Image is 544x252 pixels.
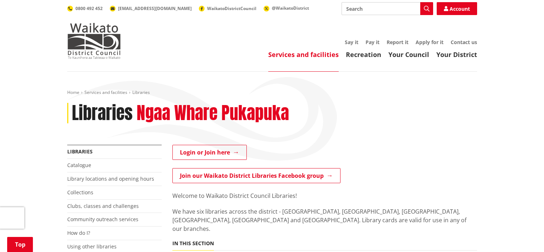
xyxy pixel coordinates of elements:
[110,5,192,11] a: [EMAIL_ADDRESS][DOMAIN_NAME]
[436,50,477,59] a: Your District
[207,5,256,11] span: WaikatoDistrictCouncil
[67,189,93,196] a: Collections
[67,90,477,96] nav: breadcrumb
[67,216,138,223] a: Community outreach services
[451,39,477,46] a: Contact us
[172,168,340,183] a: Join our Waikato District Libraries Facebook group
[67,148,93,155] a: Libraries
[67,229,90,236] a: How do I?
[137,103,289,124] h2: Ngaa Whare Pukapuka
[172,241,214,247] h5: In this section
[346,50,381,59] a: Recreation
[67,162,91,168] a: Catalogue
[75,5,103,11] span: 0800 492 452
[67,203,139,209] a: Clubs, classes and challenges
[199,5,256,11] a: WaikatoDistrictCouncil
[268,50,339,59] a: Services and facilities
[172,191,477,200] p: Welcome to Waikato District Council Libraries!
[67,175,154,182] a: Library locations and opening hours
[172,207,477,233] p: We have six libraries across the district - [GEOGRAPHIC_DATA], [GEOGRAPHIC_DATA], [GEOGRAPHIC_DAT...
[132,89,150,95] span: Libraries
[437,2,477,15] a: Account
[72,103,133,124] h1: Libraries
[67,89,79,95] a: Home
[172,216,466,233] span: ibrary cards are valid for use in any of our branches.
[67,5,103,11] a: 0800 492 452
[264,5,309,11] a: @WaikatoDistrict
[84,89,127,95] a: Services and facilities
[118,5,192,11] span: [EMAIL_ADDRESS][DOMAIN_NAME]
[416,39,443,46] a: Apply for it
[387,39,408,46] a: Report it
[388,50,429,59] a: Your Council
[67,243,117,250] a: Using other libraries
[342,2,433,15] input: Search input
[172,145,247,160] a: Login or Join here
[345,39,358,46] a: Say it
[67,23,121,59] img: Waikato District Council - Te Kaunihera aa Takiwaa o Waikato
[7,237,33,252] a: Top
[272,5,309,11] span: @WaikatoDistrict
[366,39,379,46] a: Pay it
